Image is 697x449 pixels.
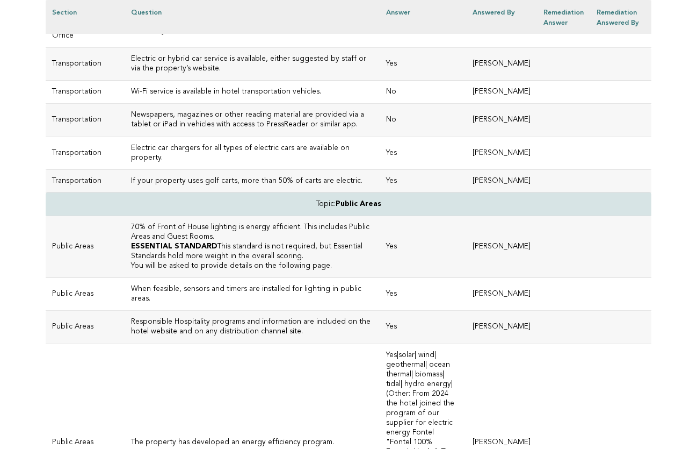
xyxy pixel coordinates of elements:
td: Public Areas [46,278,125,311]
td: [PERSON_NAME] [466,137,537,169]
p: You will be asked to provide details on the following page. [131,261,373,271]
td: Transportation [46,81,125,104]
td: No [380,104,466,137]
h3: If your property uses golf carts, more than 50% of carts are electric. [131,176,373,186]
td: Transportation [46,169,125,193]
td: Topic: [46,193,651,216]
h3: The property has developed an energy efficiency program. [131,438,373,447]
td: Public Areas [46,311,125,344]
td: Yes [380,137,466,169]
h3: Electric or hybrid car service is available, either suggested by staff or via the property’s webs... [131,54,373,74]
td: Yes [380,311,466,344]
strong: ESSENTIAL STANDARD [131,243,217,250]
td: [PERSON_NAME] [466,216,537,277]
h3: When feasible, sensors and timers are installed for lighting in public areas. [131,284,373,304]
h3: Wi-Fi service is available in hotel transportation vehicles. [131,87,373,97]
p: This standard is not required, but Essential Standards hold more weight in the overall scoring. [131,242,373,261]
td: [PERSON_NAME] [466,81,537,104]
h3: Newspapers, magazines or other reading material are provided via a tablet or iPad in vehicles wit... [131,110,373,130]
h3: 70% of Front of House lighting is energy efficient. This includes Public Areas and Guest Rooms. [131,223,373,242]
td: Yes [380,48,466,81]
h3: Electric car chargers for all types of electric cars are available on property. [131,144,373,163]
h3: Responsible Hospitality programs and information are included on the hotel website and on any dis... [131,317,373,337]
td: No [380,81,466,104]
strong: Public Areas [336,201,381,208]
td: Transportation [46,104,125,137]
td: [PERSON_NAME] [466,278,537,311]
td: [PERSON_NAME] [466,104,537,137]
td: Yes [380,216,466,277]
td: [PERSON_NAME] [466,311,537,344]
td: Yes [380,169,466,193]
td: Transportation [46,48,125,81]
td: [PERSON_NAME] [466,48,537,81]
td: Yes [380,278,466,311]
td: [PERSON_NAME] [466,169,537,193]
td: Transportation [46,137,125,169]
td: Public Areas [46,216,125,277]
